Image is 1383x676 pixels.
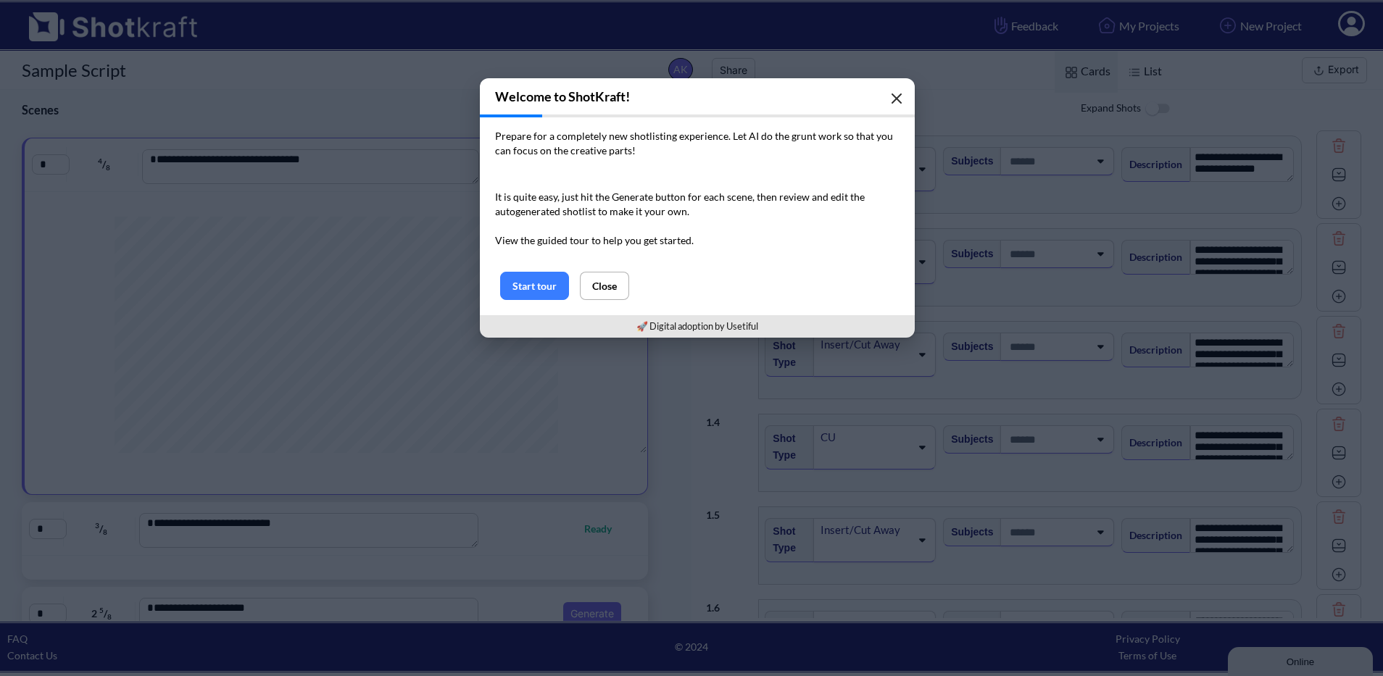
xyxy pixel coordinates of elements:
button: Close [580,272,629,300]
div: Online [11,12,134,23]
h3: Welcome to ShotKraft! [480,78,915,114]
p: It is quite easy, just hit the Generate button for each scene, then review and edit the autogener... [495,190,900,248]
span: Prepare for a completely new shotlisting experience. [495,130,731,142]
button: Start tour [500,272,569,300]
a: 🚀 Digital adoption by Usetiful [636,320,758,332]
